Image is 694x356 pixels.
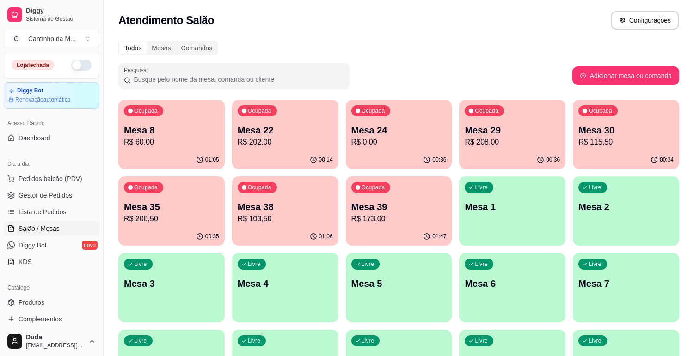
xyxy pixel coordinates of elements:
button: OcupadaMesa 24R$ 0,0000:36 [346,100,452,169]
p: Mesa 7 [578,277,674,290]
p: Livre [589,184,602,191]
button: LivreMesa 4 [232,253,338,322]
p: Ocupada [134,184,158,191]
span: Produtos [18,298,44,307]
p: Livre [475,337,488,344]
p: 01:06 [319,233,333,240]
p: R$ 202,00 [238,137,333,148]
p: 00:36 [546,156,560,163]
a: Produtos [4,295,99,310]
p: Mesa 39 [351,200,447,213]
span: Diggy [26,7,96,15]
p: Livre [362,337,375,344]
span: Gestor de Pedidos [18,191,72,200]
p: Mesa 29 [465,124,560,137]
h2: Atendimento Salão [118,13,214,28]
p: R$ 115,50 [578,137,674,148]
p: Ocupada [248,184,271,191]
p: Mesa 4 [238,277,333,290]
button: OcupadaMesa 8R$ 60,0001:05 [118,100,225,169]
label: Pesquisar [124,66,152,74]
p: Mesa 22 [238,124,333,137]
p: Mesa 3 [124,277,219,290]
div: Comandas [176,42,218,54]
div: Catálogo [4,280,99,295]
p: 00:34 [660,156,674,163]
div: Mesas [147,42,176,54]
article: Renovação automática [15,96,70,103]
span: Duda [26,333,85,342]
p: R$ 208,00 [465,137,560,148]
button: Duda[EMAIL_ADDRESS][DOMAIN_NAME] [4,330,99,352]
button: OcupadaMesa 30R$ 115,5000:34 [573,100,679,169]
a: Diggy Botnovo [4,238,99,253]
button: Pedidos balcão (PDV) [4,171,99,186]
p: Mesa 5 [351,277,447,290]
p: R$ 103,50 [238,213,333,224]
p: Mesa 1 [465,200,560,213]
span: [EMAIL_ADDRESS][DOMAIN_NAME] [26,342,85,349]
p: 00:14 [319,156,333,163]
p: Mesa 24 [351,124,447,137]
a: Diggy BotRenovaçãoautomática [4,82,99,109]
p: Livre [475,184,488,191]
a: Gestor de Pedidos [4,188,99,203]
div: Todos [119,42,147,54]
article: Diggy Bot [17,87,43,94]
button: OcupadaMesa 39R$ 173,0001:47 [346,176,452,246]
span: Lista de Pedidos [18,207,67,217]
p: Mesa 2 [578,200,674,213]
a: Lista de Pedidos [4,205,99,219]
p: Mesa 30 [578,124,674,137]
span: Pedidos balcão (PDV) [18,174,82,183]
span: Salão / Mesas [18,224,60,233]
p: Ocupada [362,184,385,191]
input: Pesquisar [131,75,344,84]
p: Ocupada [475,107,498,115]
div: Acesso Rápido [4,116,99,131]
p: Ocupada [362,107,385,115]
p: Livre [589,260,602,268]
p: Livre [134,337,147,344]
button: OcupadaMesa 35R$ 200,5000:35 [118,176,225,246]
a: Salão / Mesas [4,221,99,236]
button: OcupadaMesa 29R$ 208,0000:36 [459,100,565,169]
span: Complementos [18,314,62,324]
a: Complementos [4,312,99,326]
p: 01:05 [205,156,219,163]
p: R$ 173,00 [351,213,447,224]
button: Adicionar mesa ou comanda [572,66,679,85]
p: 00:36 [432,156,446,163]
p: R$ 60,00 [124,137,219,148]
p: Livre [475,260,488,268]
p: Mesa 38 [238,200,333,213]
p: Livre [134,260,147,268]
p: Livre [362,260,375,268]
button: LivreMesa 5 [346,253,452,322]
button: Alterar Status [71,60,92,71]
div: Cantinho da M ... [28,34,76,43]
a: DiggySistema de Gestão [4,4,99,26]
p: Livre [589,337,602,344]
p: Ocupada [248,107,271,115]
button: LivreMesa 3 [118,253,225,322]
button: OcupadaMesa 38R$ 103,5001:06 [232,176,338,246]
p: Ocupada [134,107,158,115]
button: LivreMesa 7 [573,253,679,322]
span: Dashboard [18,133,50,143]
div: Dia a dia [4,157,99,171]
span: Diggy Bot [18,241,47,250]
a: Dashboard [4,131,99,145]
span: Sistema de Gestão [26,15,96,23]
button: Configurações [611,11,679,30]
p: Livre [248,260,261,268]
button: LivreMesa 6 [459,253,565,322]
button: LivreMesa 1 [459,176,565,246]
p: Mesa 6 [465,277,560,290]
button: LivreMesa 2 [573,176,679,246]
p: Livre [248,337,261,344]
button: Select a team [4,30,99,48]
p: Ocupada [589,107,612,115]
button: OcupadaMesa 22R$ 202,0000:14 [232,100,338,169]
p: R$ 0,00 [351,137,447,148]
